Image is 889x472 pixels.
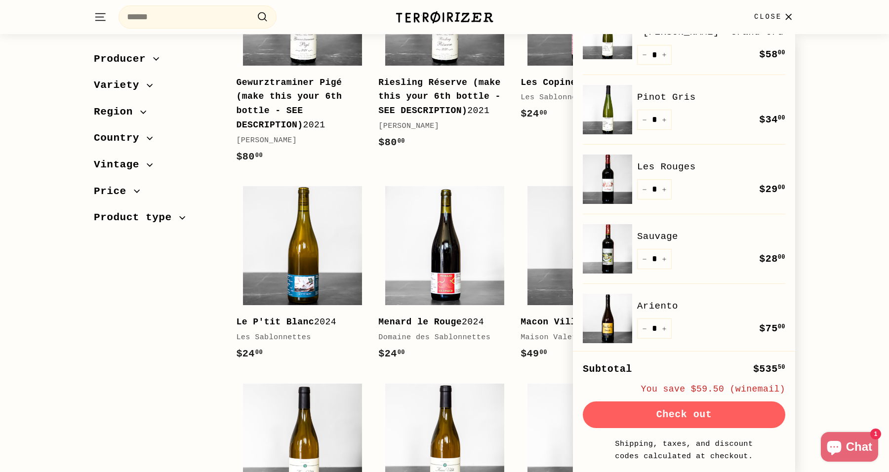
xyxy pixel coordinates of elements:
b: Menard le Rouge [378,317,462,327]
a: Menard le Rouge2024Domaine des Sablonnettes [378,180,511,372]
span: $80 [378,137,405,148]
button: Increase item quantity by one [657,45,672,65]
a: Le P'tit Blanc2024Les Sablonnettes [236,180,368,372]
span: $34 [759,114,785,125]
button: Price [94,181,220,207]
span: Close [754,11,782,22]
b: Gewurztraminer Pigé (make this your 6th bottle - SEE DESCRIPTION) [236,78,342,130]
div: You save $59.50 (winemail) [583,382,785,396]
small: Shipping, taxes, and discount codes calculated at checkout. [612,438,756,462]
inbox-online-store-chat: Shopify online store chat [818,432,881,464]
sup: 50 [778,364,785,371]
span: $24 [236,348,263,359]
span: $24 [378,348,405,359]
div: 2021 [236,76,359,132]
div: Domaine des Sablonnettes [378,332,501,344]
span: $24 [521,108,547,119]
button: Close [748,2,801,32]
sup: 00 [778,49,785,56]
button: Producer [94,48,220,75]
button: Check out [583,401,785,428]
a: Ariento [637,299,785,314]
button: Reduce item quantity by one [637,249,652,269]
span: Price [94,183,134,200]
span: $58 [759,49,785,60]
button: Vintage [94,154,220,181]
sup: 00 [778,323,785,330]
img: Pinot Gris [583,85,632,134]
sup: 00 [255,152,263,159]
button: Increase item quantity by one [657,249,672,269]
button: Product type [94,207,220,234]
div: Subtotal [583,361,632,377]
button: Region [94,101,220,128]
span: Product type [94,210,179,227]
a: Sauvage [637,229,785,244]
button: Variety [94,75,220,102]
b: Le P'tit Blanc [236,317,314,327]
div: 2021 [378,76,501,118]
span: $80 [236,151,263,162]
div: Les Sablonnettes [236,332,359,344]
button: Reduce item quantity by one [637,179,652,199]
sup: 00 [398,138,405,145]
sup: 00 [778,254,785,261]
img: Les Rouges [583,155,632,204]
sup: 00 [778,184,785,191]
button: Increase item quantity by one [657,318,672,339]
a: Macon Villages Maison Valette [521,180,653,372]
sup: 00 [778,115,785,121]
sup: 00 [540,110,547,117]
b: Riesling Réserve (make this your 6th bottle - SEE DESCRIPTION) [378,78,501,116]
button: Country [94,128,220,155]
div: [PERSON_NAME] [236,135,359,147]
a: Pinot Gris [637,90,785,105]
div: Maison Valette [521,332,643,344]
b: Les Copines Aussi [521,78,615,87]
span: Vintage [94,157,147,173]
span: $75 [759,323,785,334]
img: Pinot Gris 'Steiner' Grand Cru [583,10,632,59]
div: 2024 [236,315,359,329]
button: Reduce item quantity by one [637,45,652,65]
span: Variety [94,78,147,94]
div: $535 [753,361,785,377]
img: Ariento [583,294,632,343]
b: Macon Villages [521,317,599,327]
button: Reduce item quantity by one [637,110,652,130]
button: Increase item quantity by one [657,179,672,199]
span: $49 [521,348,547,359]
span: Region [94,104,140,120]
div: [PERSON_NAME] [378,120,501,132]
div: 2024 [521,76,643,90]
div: 2024 [378,315,501,329]
a: Les Rouges [637,159,785,174]
button: Reduce item quantity by one [637,318,652,339]
span: Producer [94,51,153,68]
sup: 00 [255,349,263,356]
button: Increase item quantity by one [657,110,672,130]
div: Les Sablonnettes [521,92,643,104]
span: Country [94,130,147,147]
img: Sauvage [583,224,632,274]
span: $28 [759,253,785,265]
sup: 00 [540,349,547,356]
span: $29 [759,184,785,195]
sup: 00 [398,349,405,356]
